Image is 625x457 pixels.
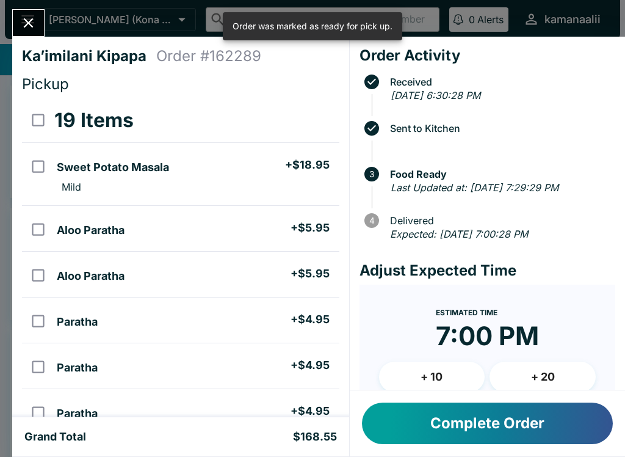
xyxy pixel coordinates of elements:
[57,269,125,283] h5: Aloo Paratha
[291,312,330,327] h5: + $4.95
[384,169,615,180] span: Food Ready
[391,181,558,194] em: Last Updated at: [DATE] 7:29:29 PM
[57,160,169,175] h5: Sweet Potato Masala
[369,169,374,179] text: 3
[291,404,330,419] h5: + $4.95
[233,16,392,37] div: Order was marked as ready for pick up.
[436,308,497,317] span: Estimated Time
[291,358,330,373] h5: + $4.95
[362,403,613,444] button: Complete Order
[24,430,86,444] h5: Grand Total
[156,47,261,65] h4: Order # 162289
[391,89,480,101] em: [DATE] 6:30:28 PM
[291,221,330,235] h5: + $5.95
[57,406,98,421] h5: Paratha
[285,158,330,172] h5: + $18.95
[291,266,330,281] h5: + $5.95
[293,430,337,444] h5: $168.55
[359,261,615,280] h4: Adjust Expected Time
[384,76,615,87] span: Received
[359,46,615,65] h4: Order Activity
[62,181,81,193] p: Mild
[490,362,596,392] button: + 20
[57,360,98,375] h5: Paratha
[436,320,539,352] time: 7:00 PM
[22,75,69,93] span: Pickup
[57,315,98,329] h5: Paratha
[384,123,615,134] span: Sent to Kitchen
[13,10,44,36] button: Close
[379,362,485,392] button: + 10
[369,216,374,225] text: 4
[22,47,156,65] h4: Ka’imilani Kipapa
[390,228,528,240] em: Expected: [DATE] 7:00:28 PM
[384,215,615,226] span: Delivered
[57,223,125,238] h5: Aloo Paratha
[54,108,134,133] h3: 19 Items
